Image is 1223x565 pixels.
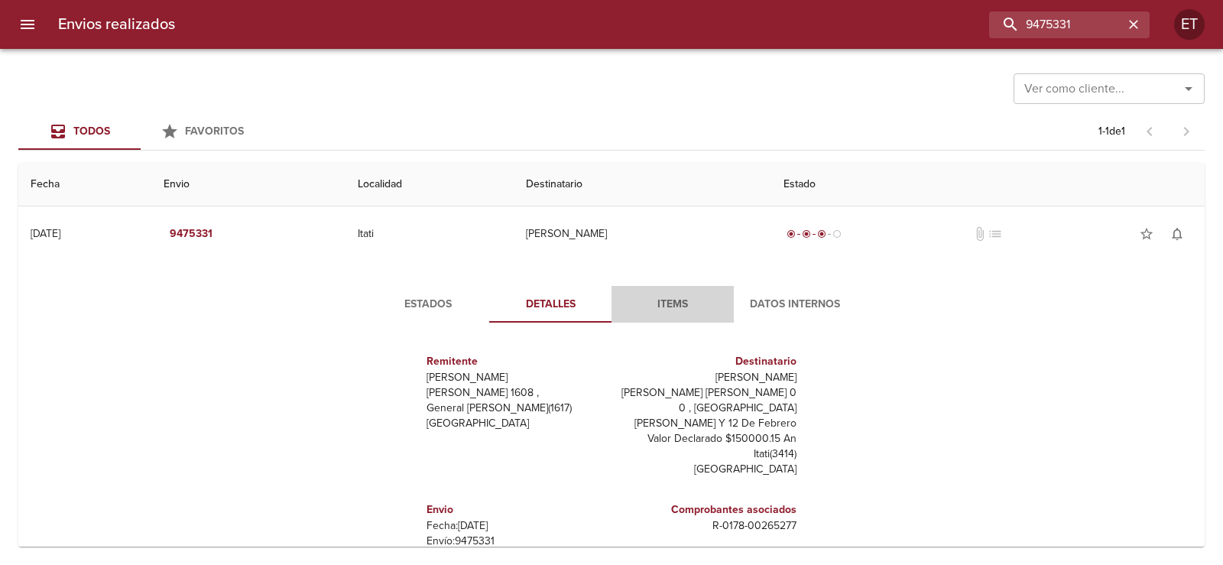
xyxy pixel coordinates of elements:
span: Detalles [498,295,602,314]
h6: Remitente [427,353,605,370]
div: [DATE] [31,227,60,240]
div: Tabs detalle de guia [367,286,856,323]
p: [GEOGRAPHIC_DATA] [618,462,796,477]
button: Activar notificaciones [1162,219,1192,249]
div: En viaje [783,226,845,242]
span: No tiene documentos adjuntos [972,226,988,242]
span: Todos [73,125,110,138]
span: radio_button_checked [802,229,811,239]
h6: Comprobantes asociados [618,502,796,518]
span: notifications_none [1169,226,1185,242]
th: Destinatario [514,163,771,206]
p: [PERSON_NAME] [618,370,796,385]
p: 1 - 1 de 1 [1098,124,1125,139]
p: Envío: 9475331 [427,534,605,549]
th: Envio [151,163,345,206]
span: Estados [376,295,480,314]
span: Favoritos [185,125,244,138]
span: Items [621,295,725,314]
span: radio_button_checked [817,229,826,239]
span: Datos Internos [743,295,847,314]
th: Estado [771,163,1205,206]
p: General [PERSON_NAME] ( 1617 ) [427,401,605,416]
span: No tiene pedido asociado [988,226,1003,242]
h6: Envios realizados [58,12,175,37]
span: Pagina siguiente [1168,113,1205,150]
span: star_border [1139,226,1154,242]
td: Itati [345,206,514,261]
th: Fecha [18,163,151,206]
em: 9475331 [170,225,212,244]
p: [PERSON_NAME] 1608 , [427,385,605,401]
td: [PERSON_NAME] [514,206,771,261]
h6: Envio [427,502,605,518]
span: radio_button_unchecked [832,229,842,239]
p: R - 0178 - 00265277 [618,518,796,534]
p: Itati ( 3414 ) [618,446,796,462]
button: Agregar a favoritos [1131,219,1162,249]
button: menu [9,6,46,43]
p: [PERSON_NAME] [427,370,605,385]
span: Pagina anterior [1131,123,1168,138]
div: Tabs Envios [18,113,263,150]
input: buscar [989,11,1124,38]
h6: Destinatario [618,353,796,370]
p: [GEOGRAPHIC_DATA] [427,416,605,431]
span: radio_button_checked [787,229,796,239]
p: Fecha: [DATE] [427,518,605,534]
button: 9475331 [164,220,219,248]
th: Localidad [345,163,514,206]
div: ET [1174,9,1205,40]
button: Abrir [1178,78,1199,99]
p: [PERSON_NAME] [PERSON_NAME] 0 0 , [GEOGRAPHIC_DATA][PERSON_NAME] Y 12 De Febrero Valor Declarado ... [618,385,796,446]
